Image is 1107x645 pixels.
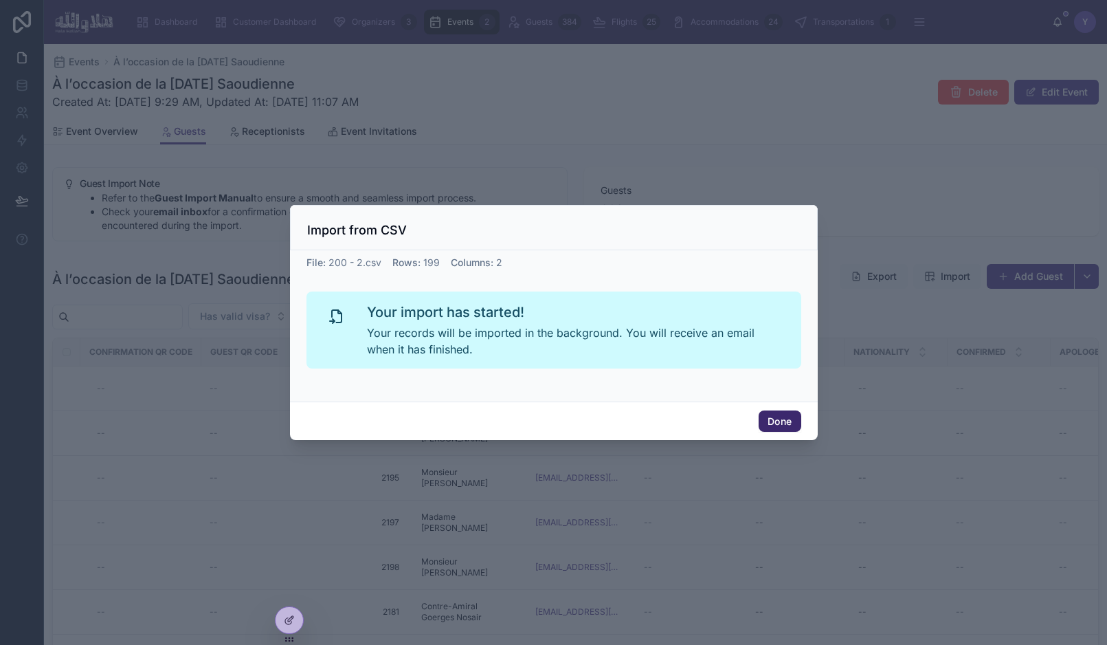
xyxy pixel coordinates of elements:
span: Rows : [392,256,421,268]
span: Columns : [451,256,493,268]
p: Your records will be imported in the background. You will receive an email when it has finished. [367,325,779,358]
span: 200 - 2.csv [328,256,381,268]
button: Done [759,411,801,433]
span: 199 [423,256,440,268]
span: File : [306,256,326,268]
h2: Your import has started! [367,303,779,322]
span: 2 [496,256,502,268]
h3: Import from CSV [307,222,407,239]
